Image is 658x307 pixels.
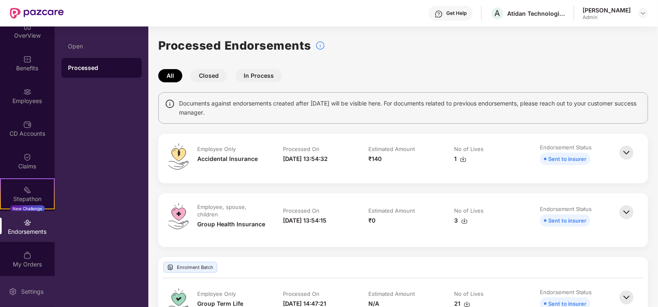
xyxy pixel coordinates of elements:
[454,207,484,214] div: No of Lives
[640,10,646,17] img: svg+xml;base64,PHN2ZyBpZD0iRHJvcGRvd24tMzJ4MzIiIHhtbG5zPSJodHRwOi8vd3d3LnczLm9yZy8yMDAwL3N2ZyIgd2...
[507,10,565,17] div: Atidan Technologies Pvt Ltd
[23,88,31,96] img: svg+xml;base64,PHN2ZyBpZD0iRW1wbG95ZWVzIiB4bWxucz0iaHR0cDovL3d3dy53My5vcmcvMjAwMC9zdmciIHdpZHRoPS...
[167,264,174,271] img: svg+xml;base64,PHN2ZyBpZD0iVXBsb2FkX0xvZ3MiIGRhdGEtbmFtZT0iVXBsb2FkIExvZ3MiIHhtbG5zPSJodHRwOi8vd3...
[540,205,592,213] div: Endorsement Status
[369,154,382,163] div: ₹140
[9,288,17,296] img: svg+xml;base64,PHN2ZyBpZD0iU2V0dGluZy0yMHgyMCIgeG1sbnM9Imh0dHA6Ly93d3cudzMub3JnLzIwMDAvc3ZnIiB3aW...
[23,153,31,161] img: svg+xml;base64,PHN2ZyBpZD0iQ2xhaW0iIHhtbG5zPSJodHRwOi8vd3d3LnczLm9yZy8yMDAwL3N2ZyIgd2lkdGg9IjIwIi...
[540,144,592,151] div: Endorsement Status
[23,120,31,129] img: svg+xml;base64,PHN2ZyBpZD0iQ0RfQWNjb3VudHMiIGRhdGEtbmFtZT0iQ0QgQWNjb3VudHMiIHhtbG5zPSJodHRwOi8vd3...
[197,290,236,297] div: Employee Only
[1,195,54,203] div: Stepathon
[197,154,258,163] div: Accidental Insurance
[23,55,31,63] img: svg+xml;base64,PHN2ZyBpZD0iQmVuZWZpdHMiIHhtbG5zPSJodHRwOi8vd3d3LnczLm9yZy8yMDAwL3N2ZyIgd2lkdGg9Ij...
[283,290,319,297] div: Processed On
[435,10,443,18] img: svg+xml;base64,PHN2ZyBpZD0iSGVscC0zMngzMiIgeG1sbnM9Imh0dHA6Ly93d3cudzMub3JnLzIwMDAvc3ZnIiB3aWR0aD...
[495,8,501,18] span: A
[197,220,265,229] div: Group Health Insurance
[617,203,636,221] img: svg+xml;base64,PHN2ZyBpZD0iQmFjay0zMngzMiIgeG1sbnM9Imh0dHA6Ly93d3cudzMub3JnLzIwMDAvc3ZnIiB3aWR0aD...
[165,99,175,109] img: svg+xml;base64,PHN2ZyBpZD0iSW5mbyIgeG1sbnM9Imh0dHA6Ly93d3cudzMub3JnLzIwMDAvc3ZnIiB3aWR0aD0iMTQiIG...
[283,154,328,163] div: [DATE] 13:54:32
[369,145,415,153] div: Estimated Amount
[540,288,592,296] div: Endorsement Status
[158,36,311,55] h1: Processed Endorsements
[369,290,415,297] div: Estimated Amount
[163,262,217,273] div: Enrolment Batch
[283,145,319,153] div: Processed On
[197,203,265,218] div: Employee, spouse, children
[461,218,468,224] img: svg+xml;base64,PHN2ZyBpZD0iRG93bmxvYWQtMzJ4MzIiIHhtbG5zPSJodHRwOi8vd3d3LnczLm9yZy8yMDAwL3N2ZyIgd2...
[19,288,46,296] div: Settings
[179,99,641,117] span: Documents against endorsements created after [DATE] will be visible here. For documents related t...
[454,216,468,225] div: 3
[548,216,586,225] div: Sent to insurer
[454,154,467,163] div: 1
[10,8,64,19] img: New Pazcare Logo
[583,6,631,14] div: [PERSON_NAME]
[191,69,227,82] button: Closed
[315,41,325,50] img: svg+xml;base64,PHN2ZyBpZD0iSW5mb18tXzMyeDMyIiBkYXRhLW5hbWU9IkluZm8gLSAzMngzMiIgeG1sbnM9Imh0dHA6Ly...
[583,14,631,21] div: Admin
[617,144,636,162] img: svg+xml;base64,PHN2ZyBpZD0iQmFjay0zMngzMiIgeG1sbnM9Imh0dHA6Ly93d3cudzMub3JnLzIwMDAvc3ZnIiB3aWR0aD...
[283,216,327,225] div: [DATE] 13:54:15
[617,288,636,307] img: svg+xml;base64,PHN2ZyBpZD0iQmFjay0zMngzMiIgeG1sbnM9Imh0dHA6Ly93d3cudzMub3JnLzIwMDAvc3ZnIiB3aWR0aD...
[23,186,31,194] img: svg+xml;base64,PHN2ZyB4bWxucz0iaHR0cDovL3d3dy53My5vcmcvMjAwMC9zdmciIHdpZHRoPSIyMSIgaGVpZ2h0PSIyMC...
[454,145,484,153] div: No of Lives
[454,290,484,297] div: No of Lives
[446,10,467,17] div: Get Help
[283,207,319,214] div: Processed On
[460,156,467,163] img: svg+xml;base64,PHN2ZyBpZD0iRG93bmxvYWQtMzJ4MzIiIHhtbG5zPSJodHRwOi8vd3d3LnczLm9yZy8yMDAwL3N2ZyIgd2...
[168,203,189,229] img: svg+xml;base64,PHN2ZyB4bWxucz0iaHR0cDovL3d3dy53My5vcmcvMjAwMC9zdmciIHdpZHRoPSI0OS4zMiIgaGVpZ2h0PS...
[68,43,135,50] div: Open
[158,69,182,82] button: All
[197,145,236,153] div: Employee Only
[10,205,45,212] div: New Challenge
[369,216,376,225] div: ₹0
[23,251,31,259] img: svg+xml;base64,PHN2ZyBpZD0iTXlfT3JkZXJzIiBkYXRhLW5hbWU9Ik15IE9yZGVycyIgeG1sbnM9Imh0dHA6Ly93d3cudz...
[68,64,135,72] div: Processed
[235,69,282,82] button: In Process
[168,144,189,170] img: svg+xml;base64,PHN2ZyB4bWxucz0iaHR0cDovL3d3dy53My5vcmcvMjAwMC9zdmciIHdpZHRoPSI0OS4zMiIgaGVpZ2h0PS...
[548,154,586,163] div: Sent to insurer
[23,218,31,227] img: svg+xml;base64,PHN2ZyBpZD0iRW5kb3JzZW1lbnRzIiB4bWxucz0iaHR0cDovL3d3dy53My5vcmcvMjAwMC9zdmciIHdpZH...
[369,207,415,214] div: Estimated Amount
